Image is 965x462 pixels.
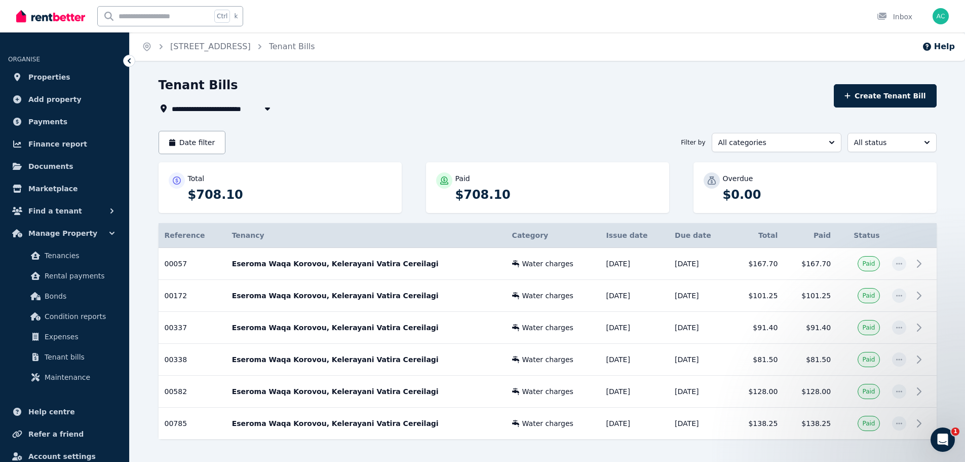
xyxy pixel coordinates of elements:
iframe: Intercom live chat [931,428,955,452]
span: 00785 [165,419,187,428]
span: Payments [28,116,67,128]
a: Bonds [12,286,117,306]
p: Eseroma Waqa Korovou, Kelerayani Vatira Cereilagi [232,291,500,301]
span: 00057 [165,260,187,268]
td: [DATE] [669,408,730,440]
a: Rental payments [12,266,117,286]
p: $708.10 [188,187,392,203]
td: $101.25 [784,280,837,312]
span: Reference [165,231,205,239]
span: Filter by [681,138,705,147]
div: Inbox [877,12,912,22]
span: Ctrl [214,10,230,23]
span: All status [854,137,916,148]
span: Paid [862,292,875,300]
span: Water charges [522,291,573,301]
p: Total [188,173,205,184]
span: Manage Property [28,227,97,239]
td: [DATE] [600,312,669,344]
td: [DATE] [600,408,669,440]
th: Status [837,223,885,248]
span: Properties [28,71,70,83]
span: 00582 [165,387,187,396]
button: Manage Property [8,223,121,243]
td: $138.25 [730,408,784,440]
td: $167.70 [784,248,837,280]
span: Expenses [45,331,113,343]
button: All categories [712,133,841,152]
span: Paid [862,387,875,396]
td: [DATE] [669,376,730,408]
span: Paid [862,419,875,428]
img: RentBetter [16,9,85,24]
p: $0.00 [723,187,927,203]
td: $81.50 [784,344,837,376]
span: 00337 [165,324,187,332]
a: Tenancies [12,245,117,266]
th: Issue date [600,223,669,248]
p: $708.10 [455,187,659,203]
th: Due date [669,223,730,248]
span: Add property [28,93,82,105]
span: k [234,12,238,20]
td: $128.00 [784,376,837,408]
td: $101.25 [730,280,784,312]
th: Total [730,223,784,248]
span: Refer a friend [28,428,84,440]
td: [DATE] [669,312,730,344]
p: Eseroma Waqa Korovou, Kelerayani Vatira Cereilagi [232,418,500,429]
span: 1 [951,428,959,436]
span: Documents [28,160,73,172]
p: Eseroma Waqa Korovou, Kelerayani Vatira Cereilagi [232,354,500,365]
a: Help centre [8,402,121,422]
a: Documents [8,156,121,176]
button: All status [847,133,937,152]
p: Paid [455,173,470,184]
a: Add property [8,89,121,110]
a: Refer a friend [8,424,121,444]
span: Condition reports [45,310,113,323]
span: Water charges [522,323,573,333]
span: Water charges [522,418,573,429]
a: Properties [8,67,121,87]
span: Tenant bills [45,351,113,363]
span: Paid [862,324,875,332]
p: Eseroma Waqa Korovou, Kelerayani Vatira Cereilagi [232,323,500,333]
span: Maintenance [45,371,113,383]
button: Find a tenant [8,201,121,221]
td: [DATE] [600,344,669,376]
img: Annemaree Colagiuri [933,8,949,24]
span: Water charges [522,354,573,365]
span: Marketplace [28,183,78,195]
a: Tenant Bills [269,42,315,51]
td: [DATE] [669,280,730,312]
span: Help centre [28,406,75,418]
nav: Breadcrumb [130,32,327,61]
span: 00338 [165,356,187,364]
td: [DATE] [669,248,730,280]
a: Condition reports [12,306,117,327]
span: Water charges [522,259,573,269]
span: All categories [718,137,821,148]
td: [DATE] [600,248,669,280]
a: Maintenance [12,367,117,387]
button: Date filter [159,131,226,154]
a: Payments [8,112,121,132]
span: Tenancies [45,250,113,262]
td: [DATE] [669,344,730,376]
span: ORGANISE [8,56,40,63]
button: Help [922,41,955,53]
a: Tenant bills [12,347,117,367]
th: Category [506,223,600,248]
td: $128.00 [730,376,784,408]
th: Paid [784,223,837,248]
a: Expenses [12,327,117,347]
td: $91.40 [784,312,837,344]
td: [DATE] [600,280,669,312]
td: $81.50 [730,344,784,376]
span: Finance report [28,138,87,150]
p: Eseroma Waqa Korovou, Kelerayani Vatira Cereilagi [232,386,500,397]
span: Rental payments [45,270,113,282]
span: Water charges [522,386,573,397]
a: [STREET_ADDRESS] [170,42,251,51]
